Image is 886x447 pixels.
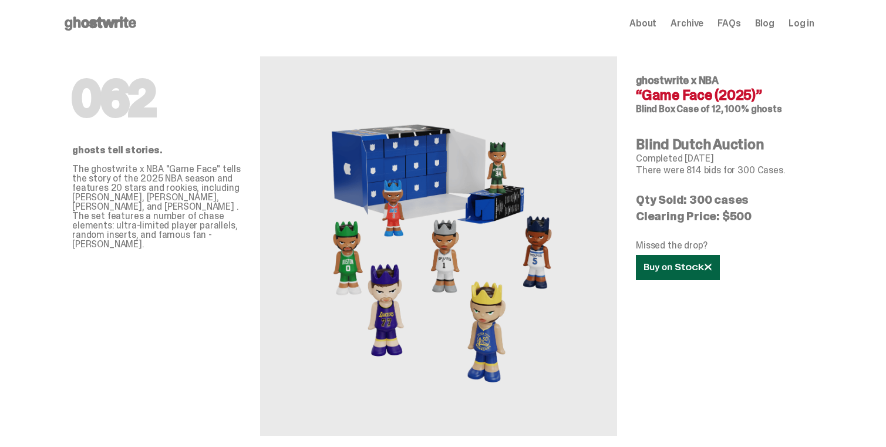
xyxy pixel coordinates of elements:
img: NBA&ldquo;Game Face (2025)&rdquo; [309,85,568,408]
p: Completed [DATE] [636,154,805,163]
a: Archive [671,19,703,28]
a: FAQs [717,19,740,28]
p: ghosts tell stories. [72,146,241,155]
p: Clearing Price: $500 [636,210,805,222]
span: ghostwrite x NBA [636,73,719,88]
p: Missed the drop? [636,241,805,250]
a: Log in [789,19,814,28]
h1: 062 [72,75,241,122]
a: About [629,19,656,28]
h4: Blind Dutch Auction [636,137,805,152]
a: Blog [755,19,774,28]
p: The ghostwrite x NBA "Game Face" tells the story of the 2025 NBA season and features 20 stars and... [72,164,241,249]
span: Case of 12, 100% ghosts [676,103,781,115]
h4: “Game Face (2025)” [636,88,805,102]
p: There were 814 bids for 300 Cases. [636,166,805,175]
p: Qty Sold: 300 cases [636,194,805,206]
span: Blind Box [636,103,675,115]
